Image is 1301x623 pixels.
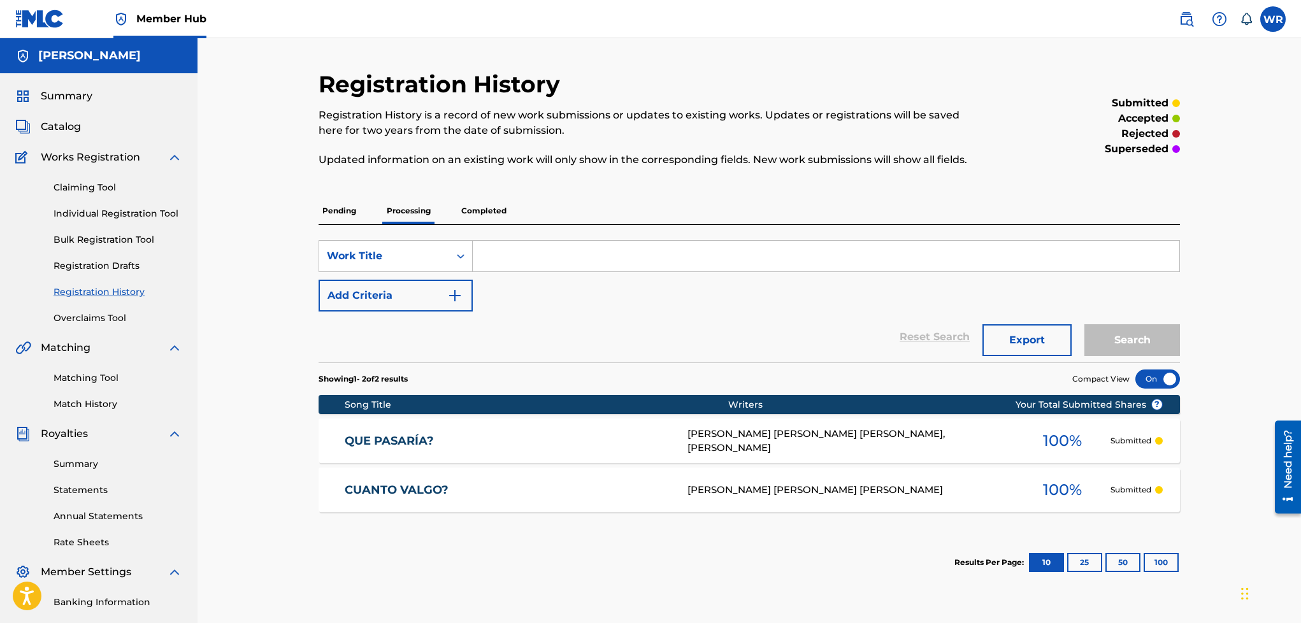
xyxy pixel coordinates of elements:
[136,11,206,26] span: Member Hub
[54,259,182,273] a: Registration Drafts
[113,11,129,27] img: Top Rightsholder
[15,10,64,28] img: MLC Logo
[728,398,1056,412] div: Writers
[1152,399,1162,410] span: ?
[1067,553,1102,572] button: 25
[319,280,473,311] button: Add Criteria
[327,248,442,264] div: Work Title
[1111,435,1151,447] p: Submitted
[319,373,408,385] p: Showing 1 - 2 of 2 results
[319,197,360,224] p: Pending
[54,536,182,549] a: Rate Sheets
[1240,13,1253,25] div: Notifications
[1118,111,1168,126] p: accepted
[1212,11,1227,27] img: help
[54,207,182,220] a: Individual Registration Tool
[41,426,88,441] span: Royalties
[1111,484,1151,496] p: Submitted
[41,564,131,580] span: Member Settings
[54,181,182,194] a: Claiming Tool
[1207,6,1232,32] div: Help
[38,48,141,63] h5: Juan Ignacio Carrizo
[41,150,140,165] span: Works Registration
[1043,429,1082,452] span: 100 %
[41,119,81,134] span: Catalog
[15,119,81,134] a: CatalogCatalog
[1265,416,1301,519] iframe: Resource Center
[1112,96,1168,111] p: submitted
[1174,6,1199,32] a: Public Search
[1043,478,1082,501] span: 100 %
[319,240,1180,362] form: Search Form
[54,285,182,299] a: Registration History
[1072,373,1130,385] span: Compact View
[167,426,182,441] img: expand
[167,150,182,165] img: expand
[687,483,1015,498] div: [PERSON_NAME] [PERSON_NAME] [PERSON_NAME]
[15,340,31,355] img: Matching
[15,564,31,580] img: Member Settings
[383,197,435,224] p: Processing
[1237,562,1301,623] iframe: Chat Widget
[54,457,182,471] a: Summary
[167,340,182,355] img: expand
[687,427,1015,455] div: [PERSON_NAME] [PERSON_NAME] [PERSON_NAME], [PERSON_NAME]
[319,108,982,138] p: Registration History is a record of new work submissions or updates to existing works. Updates or...
[15,89,31,104] img: Summary
[167,564,182,580] img: expand
[54,510,182,523] a: Annual Statements
[457,197,510,224] p: Completed
[447,288,463,303] img: 9d2ae6d4665cec9f34b9.svg
[345,483,671,498] a: CUANTO VALGO?
[319,70,566,99] h2: Registration History
[1105,141,1168,157] p: superseded
[15,48,31,64] img: Accounts
[1029,553,1064,572] button: 10
[954,557,1027,568] p: Results Per Page:
[15,150,32,165] img: Works Registration
[15,119,31,134] img: Catalog
[41,340,90,355] span: Matching
[54,371,182,385] a: Matching Tool
[345,434,671,448] a: QUE PASARÍA?
[54,483,182,497] a: Statements
[15,89,92,104] a: SummarySummary
[54,596,182,609] a: Banking Information
[1105,553,1140,572] button: 50
[41,89,92,104] span: Summary
[1121,126,1168,141] p: rejected
[319,152,982,168] p: Updated information on an existing work will only show in the corresponding fields. New work subm...
[1237,562,1301,623] div: Widget de chat
[54,397,182,411] a: Match History
[1144,553,1179,572] button: 100
[54,311,182,325] a: Overclaims Tool
[1179,11,1194,27] img: search
[15,426,31,441] img: Royalties
[1260,6,1286,32] div: User Menu
[982,324,1072,356] button: Export
[54,233,182,247] a: Bulk Registration Tool
[1241,575,1249,613] div: Arrastrar
[345,398,729,412] div: Song Title
[1016,398,1163,412] span: Your Total Submitted Shares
